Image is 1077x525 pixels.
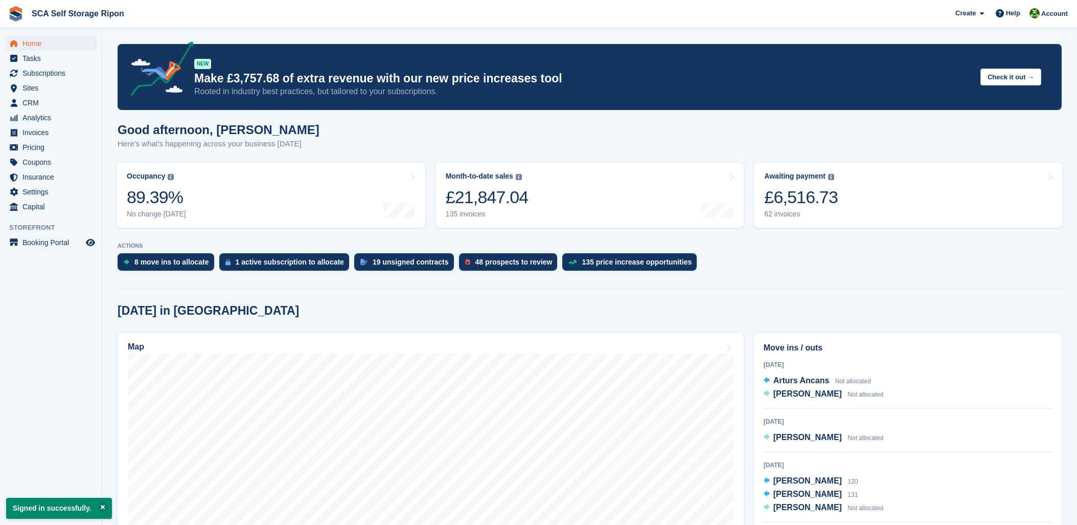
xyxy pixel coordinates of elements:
span: Create [955,8,976,18]
h2: [DATE] in [GEOGRAPHIC_DATA] [118,304,299,318]
p: Make £3,757.68 of extra revenue with our new price increases tool [194,71,972,86]
a: menu [5,185,97,199]
p: Signed in successfully. [6,498,112,519]
a: Awaiting payment £6,516.73 62 invoices [754,163,1063,228]
a: 8 move ins to allocate [118,253,219,276]
a: menu [5,96,97,110]
a: menu [5,140,97,155]
a: menu [5,51,97,65]
span: [PERSON_NAME] [773,476,842,485]
div: NEW [194,59,211,69]
img: icon-info-grey-7440780725fd019a000dd9b08b2336e03edf1995a4989e88bcd33f0948082b44.svg [516,174,522,180]
div: 8 move ins to allocate [134,258,209,266]
div: 89.39% [127,187,186,208]
a: [PERSON_NAME] Not allocated [764,431,884,445]
span: Coupons [22,155,84,169]
a: [PERSON_NAME] 120 [764,475,858,488]
a: [PERSON_NAME] Not allocated [764,501,884,515]
img: Kelly Neesham [1029,8,1040,18]
div: No change [DATE] [127,210,186,218]
div: Occupancy [127,172,165,181]
a: 48 prospects to review [459,253,563,276]
img: price_increase_opportunities-93ffe204e8149a01c8c9dc8f82e8f89637d9d84a8eef4429ea346261dce0b2c0.svg [568,260,577,265]
span: 131 [847,491,858,498]
h2: Move ins / outs [764,342,1052,354]
span: [PERSON_NAME] [773,490,842,498]
span: Invoices [22,125,84,140]
img: active_subscription_to_allocate_icon-d502201f5373d7db506a760aba3b589e785aa758c864c3986d89f69b8ff3... [225,259,231,266]
div: [DATE] [764,417,1052,426]
a: Arturs Ancans Not allocated [764,375,871,388]
span: Tasks [22,51,84,65]
img: prospect-51fa495bee0391a8d652442698ab0144808aea92771e9ea1ae160a38d050c398.svg [465,259,470,265]
span: Not allocated [847,391,883,398]
span: Not allocated [847,434,883,442]
span: [PERSON_NAME] [773,503,842,512]
img: icon-info-grey-7440780725fd019a000dd9b08b2336e03edf1995a4989e88bcd33f0948082b44.svg [828,174,834,180]
div: 62 invoices [764,210,838,218]
div: 135 invoices [446,210,529,218]
a: menu [5,111,97,125]
span: Booking Portal [22,235,84,250]
a: Occupancy 89.39% No change [DATE] [117,163,425,228]
img: stora-icon-8386f47178a22dfd0bd8f6a31ec36ba5ce8667c1dd55bd0f319d3a0aa187defe.svg [8,6,24,21]
div: Month-to-date sales [446,172,513,181]
span: Subscriptions [22,66,84,80]
span: Home [22,36,84,51]
div: [DATE] [764,360,1052,369]
span: Capital [22,200,84,214]
span: Pricing [22,140,84,155]
span: Analytics [22,111,84,125]
div: 48 prospects to review [475,258,553,266]
span: Storefront [9,223,102,233]
span: Help [1006,8,1020,18]
a: 19 unsigned contracts [354,253,459,276]
a: [PERSON_NAME] Not allocated [764,388,884,401]
a: 135 price increase opportunities [562,253,702,276]
div: 19 unsigned contracts [373,258,449,266]
a: Month-to-date sales £21,847.04 135 invoices [436,163,744,228]
span: Sites [22,81,84,95]
span: Settings [22,185,84,199]
span: Not allocated [835,378,871,385]
a: menu [5,235,97,250]
span: Account [1041,9,1068,19]
a: menu [5,170,97,184]
img: icon-info-grey-7440780725fd019a000dd9b08b2336e03edf1995a4989e88bcd33f0948082b44.svg [168,174,174,180]
a: [PERSON_NAME] 131 [764,488,858,501]
a: menu [5,81,97,95]
a: Preview store [84,236,97,249]
img: contract_signature_icon-13c848040528278c33f63329250d36e43548de30e8caae1d1a13099fd9432cc5.svg [360,259,368,265]
p: Here's what's happening across your business [DATE] [118,138,319,150]
p: Rooted in industry best practices, but tailored to your subscriptions. [194,86,972,97]
span: CRM [22,96,84,110]
span: 120 [847,478,858,485]
a: 1 active subscription to allocate [219,253,354,276]
h2: Map [128,342,144,352]
span: Insurance [22,170,84,184]
a: SCA Self Storage Ripon [28,5,128,22]
span: Arturs Ancans [773,376,830,385]
span: Not allocated [847,505,883,512]
div: 1 active subscription to allocate [236,258,344,266]
div: £21,847.04 [446,187,529,208]
div: [DATE] [764,461,1052,470]
a: menu [5,66,97,80]
img: price-adjustments-announcement-icon-8257ccfd72463d97f412b2fc003d46551f7dbcb40ab6d574587a9cd5c0d94... [122,41,194,100]
div: 135 price increase opportunities [582,258,692,266]
a: menu [5,155,97,169]
p: ACTIONS [118,243,1062,249]
div: Awaiting payment [764,172,826,181]
img: move_ins_to_allocate_icon-fdf77a2bb77ea45bf5b3d319d69a93e2d87916cf1d5bf7949dd705db3b84f3ca.svg [124,259,129,265]
a: menu [5,200,97,214]
span: [PERSON_NAME] [773,433,842,442]
a: menu [5,36,97,51]
button: Check it out → [980,69,1041,85]
h1: Good afternoon, [PERSON_NAME] [118,123,319,137]
a: menu [5,125,97,140]
span: [PERSON_NAME] [773,389,842,398]
div: £6,516.73 [764,187,838,208]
